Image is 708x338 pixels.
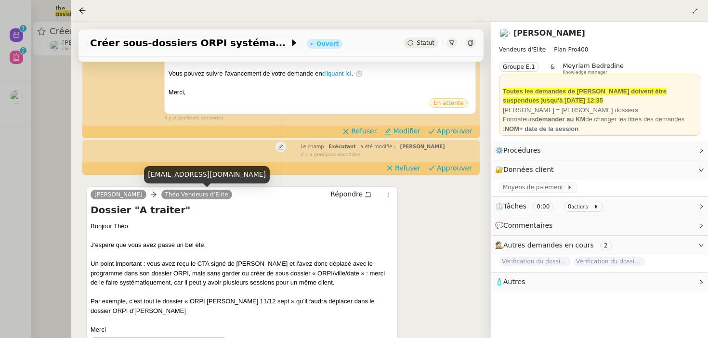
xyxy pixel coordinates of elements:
[91,259,393,287] div: Un point important : vous avez reçu le CTA signé de [PERSON_NAME] et l'avez donc déplacé avec le ...
[328,144,356,149] span: Exécutant
[503,88,667,104] strong: Toutes les demandes de [PERSON_NAME] doivent être suspendues jusqu'à [DATE] 12:35
[503,182,567,192] span: Moyens de paiement
[437,163,472,173] span: Approuver
[577,46,589,53] span: 400
[563,62,624,69] span: Meyriam Bedredine
[499,28,510,39] img: users%2FxgWPCdJhSBeE5T1N2ZiossozSlm1%2Favatar%2F5b22230b-e380-461f-81e9-808a3aa6de32
[424,126,476,136] button: Approuver
[533,202,553,211] nz-tag: 0:00
[535,116,585,123] strong: demander au KM
[499,257,571,266] span: Vérification du dossier A TRAITER - [DATE]
[499,62,539,72] nz-tag: Groupe E.1
[554,46,577,53] span: Plan Pro
[327,189,375,199] button: Répondre
[339,126,380,136] button: Refuser
[491,197,708,216] div: ⏲️Tâches 0:00 0actions
[513,28,585,38] a: [PERSON_NAME]
[503,105,696,134] div: [PERSON_NAME] = [PERSON_NAME] dossiers Formateurs de changer les titres des demandes :
[568,203,572,210] span: 0
[491,236,708,255] div: 🕵️Autres demandes en cours 2
[161,190,232,199] a: Théo Vendeurs d’Elite
[495,145,545,156] span: ⚙️
[301,144,324,149] span: Le champ
[573,257,645,266] span: Vérification du dossier A TRAITER - 25 août 2025
[491,273,708,291] div: 🧴Autres
[503,166,554,173] span: Données client
[495,202,607,210] span: ⏲️
[380,126,424,136] button: Modifier
[417,39,434,46] span: Statut
[360,144,395,149] span: a été modifié :
[495,221,557,229] span: 💬
[91,190,146,199] a: [PERSON_NAME]
[90,38,289,48] span: Créer sous-dossiers ORPI systématiquement
[400,144,445,149] span: [PERSON_NAME]
[503,241,594,249] span: Autres demandes en cours
[495,278,525,286] span: 🧴
[503,278,525,286] span: Autres
[433,100,464,106] span: En attente
[563,70,607,75] span: Knowledge manager
[395,163,420,173] span: Refuser
[495,164,558,175] span: 🔐
[563,62,624,75] app-user-label: Knowledge manager
[351,126,377,136] span: Refuser
[91,203,393,217] h4: Dossier "A traiter"
[491,160,708,179] div: 🔐Données client
[491,141,708,160] div: ⚙️Procédures
[503,146,541,154] span: Procédures
[164,114,223,122] span: il y a quelques secondes
[499,46,546,53] span: Vendeurs d'Elite
[437,126,472,136] span: Approuver
[316,41,339,47] div: Ouvert
[424,163,476,173] button: Approuver
[551,62,555,75] span: &
[491,216,708,235] div: 💬Commentaires
[600,241,612,250] nz-tag: 2
[571,204,588,209] small: actions
[322,70,352,77] a: cliquant ici
[382,163,424,173] button: Refuser
[301,151,360,159] span: il y a quelques secondes
[330,189,363,199] span: Répondre
[495,241,616,249] span: 🕵️
[91,240,393,250] div: J’espère que vous avez passé un bel été.
[169,69,472,78] div: Vous pouvez suivre l'avancement de votre demande en . ⏱️
[505,125,519,132] strong: NOM
[503,221,552,229] span: Commentaires
[503,202,526,210] span: Tâches
[169,88,472,97] div: Merci,
[393,126,420,136] span: Modifier
[91,297,393,315] div: Par exemple, c’est tout le dossier « ORPI [PERSON_NAME] 11/12 sept » qu’il faudra déplacer dans l...
[519,125,578,132] strong: + date de la session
